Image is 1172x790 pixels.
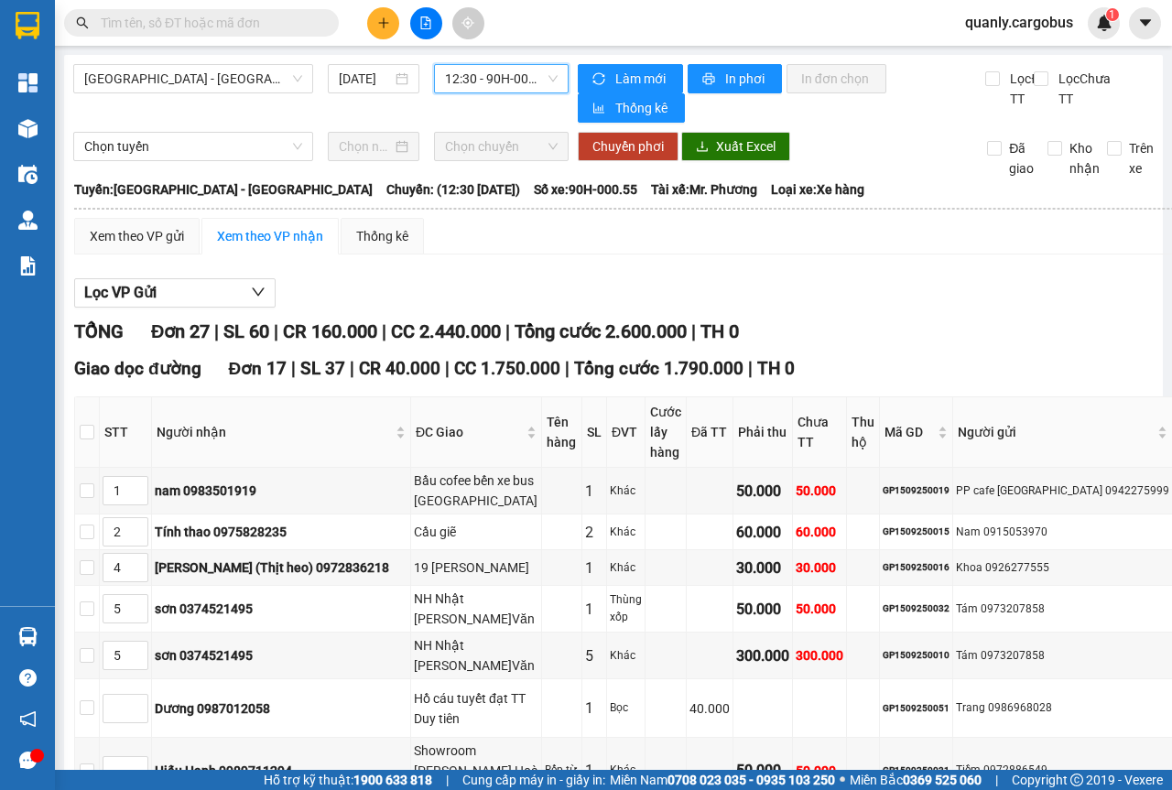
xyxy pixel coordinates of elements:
div: 60.000 [736,521,789,544]
div: Khoa 0926277555 [956,559,1169,577]
div: Xem theo VP gửi [90,226,184,246]
div: 50.000 [736,480,789,503]
th: STT [100,397,152,468]
span: TỔNG [74,320,124,342]
div: Khác [610,482,642,500]
span: Tổng cước 1.790.000 [574,358,743,379]
th: Thu hộ [847,397,880,468]
div: Cầu giẽ [414,522,538,542]
div: 5 [585,644,603,667]
span: quanly.cargobus [950,11,1088,34]
button: Chuyển phơi [578,132,678,161]
span: | [214,320,219,342]
div: Tám 0973207858 [956,647,1169,665]
div: Khác [610,762,642,779]
span: Miền Nam [610,770,835,790]
span: search [76,16,89,29]
span: printer [702,72,718,87]
span: bar-chart [592,102,608,116]
strong: 0369 525 060 [903,773,982,787]
span: | [350,358,354,379]
span: Lọc VP Gửi [84,281,157,304]
span: | [995,770,998,790]
div: 1 [585,759,603,782]
th: Chưa TT [793,397,847,468]
div: GP1509250016 [883,560,950,575]
span: copyright [1070,774,1083,786]
img: warehouse-icon [18,119,38,138]
button: printerIn phơi [688,64,782,93]
div: GP1509250031 [883,763,950,778]
span: 12:30 - 90H-000.55 [445,65,557,92]
div: 30.000 [796,557,843,578]
button: caret-down [1129,7,1161,39]
div: 300.000 [736,644,789,667]
span: ĐC Giao [416,422,523,442]
span: Làm mới [615,69,668,89]
span: CC 2.440.000 [391,320,501,342]
td: GP1509250010 [880,633,953,679]
strong: 0708 023 035 - 0935 103 250 [667,773,835,787]
span: SL 37 [300,358,345,379]
input: Tìm tên, số ĐT hoặc mã đơn [101,13,317,33]
div: Khác [610,524,642,541]
div: Khác [610,559,642,577]
span: Trên xe [1122,138,1161,179]
span: Chọn tuyến [84,133,302,160]
span: | [274,320,278,342]
span: Tài xế: Mr. Phương [651,179,757,200]
td: GP1509250015 [880,514,953,550]
span: down [251,285,266,299]
div: 1 [585,697,603,720]
span: Người gửi [958,422,1154,442]
div: Thống kê [356,226,408,246]
div: Bọc [610,699,642,717]
span: TH 0 [757,358,795,379]
span: TH 0 [700,320,739,342]
div: Bầu cofee bến xe bus [GEOGRAPHIC_DATA] [414,471,538,511]
th: Phải thu [733,397,793,468]
div: Dương 0987012058 [155,698,407,719]
span: | [748,358,753,379]
div: 50.000 [796,599,843,619]
span: question-circle [19,669,37,687]
th: SL [582,397,607,468]
button: Lọc VP Gửi [74,278,276,308]
div: 2 [585,521,603,544]
span: | [446,770,449,790]
div: GP1509250032 [883,601,950,616]
span: notification [19,710,37,728]
div: 60.000 [796,522,843,542]
span: aim [461,16,474,29]
span: | [445,358,450,379]
img: dashboard-icon [18,73,38,92]
span: Tổng cước 2.600.000 [515,320,687,342]
div: GP1509250051 [883,701,950,716]
div: Tám 0973207858 [956,601,1169,618]
span: Hà Nội - Phủ Lý [84,65,302,92]
div: Hiếu Hạnh 0989711294 [155,761,407,781]
span: CR 40.000 [359,358,440,379]
span: | [382,320,386,342]
div: Bếp từ [545,762,579,779]
span: Mã GD [884,422,934,442]
img: logo-vxr [16,12,39,39]
span: SL 60 [223,320,269,342]
div: 1 [585,480,603,503]
span: download [696,140,709,155]
div: 50.000 [736,598,789,621]
div: 50.000 [736,759,789,782]
b: Tuyến: [GEOGRAPHIC_DATA] - [GEOGRAPHIC_DATA] [74,182,373,197]
div: NH Nhật [PERSON_NAME]Văn [414,589,538,629]
span: ⚪️ [840,776,845,784]
div: Khác [610,647,642,665]
div: sơn 0374521495 [155,645,407,666]
span: | [565,358,570,379]
span: Giao dọc đường [74,358,201,379]
div: nam 0983501919 [155,481,407,501]
div: GP1509250019 [883,483,950,498]
sup: 1 [1106,8,1119,21]
input: Chọn ngày [339,136,392,157]
strong: 1900 633 818 [353,773,432,787]
img: warehouse-icon [18,211,38,230]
